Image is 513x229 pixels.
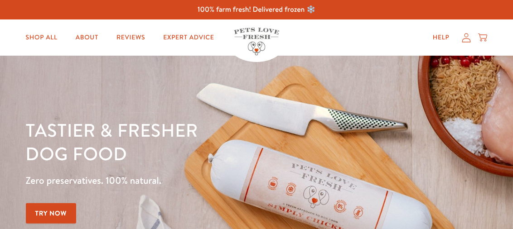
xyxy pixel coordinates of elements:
[26,172,334,189] p: Zero preservatives. 100% natural.
[234,28,279,55] img: Pets Love Fresh
[156,29,221,47] a: Expert Advice
[26,118,334,165] h1: Tastier & fresher dog food
[26,203,77,224] a: Try Now
[109,29,152,47] a: Reviews
[19,29,65,47] a: Shop All
[426,29,457,47] a: Help
[68,29,106,47] a: About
